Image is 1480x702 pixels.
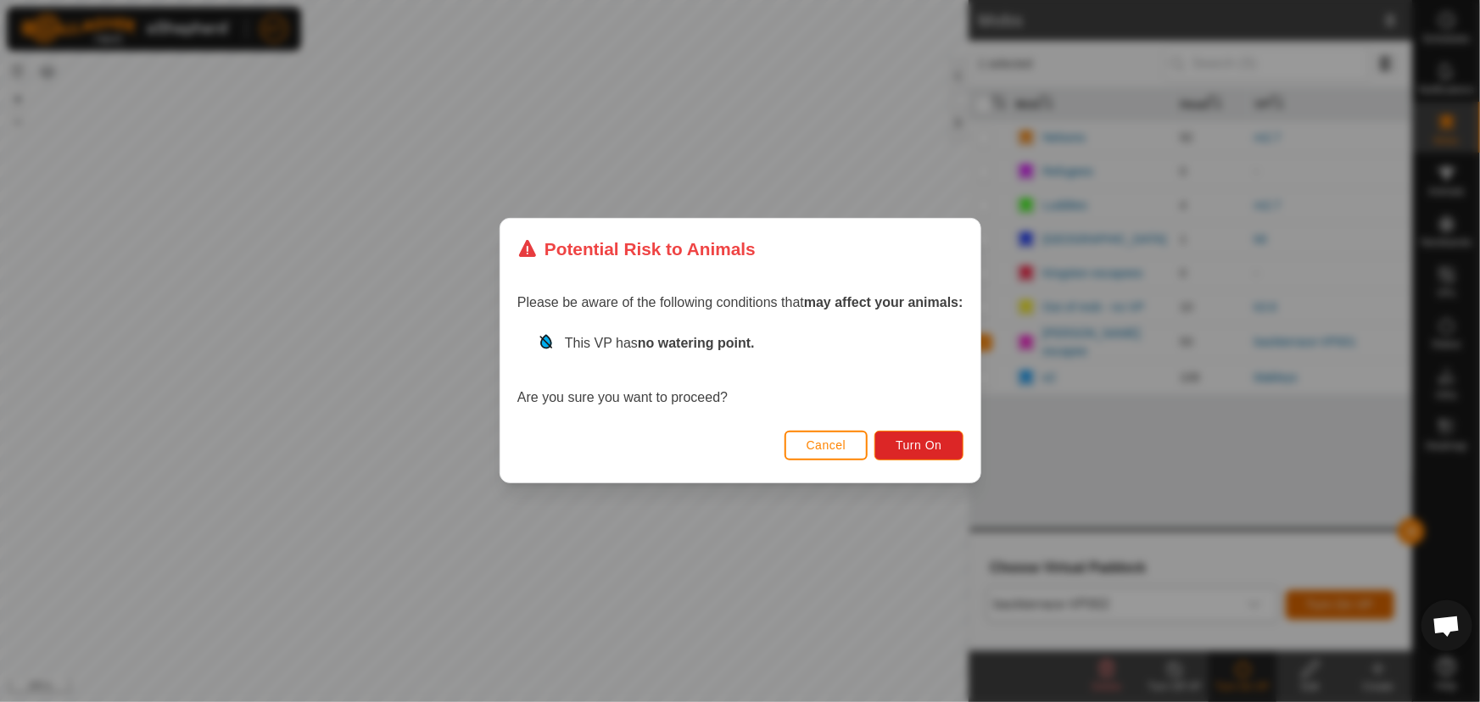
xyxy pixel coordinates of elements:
strong: may affect your animals: [804,296,963,310]
button: Cancel [784,431,868,460]
a: Open chat [1421,600,1472,651]
span: Turn On [896,439,941,453]
div: Are you sure you want to proceed? [517,334,963,409]
div: Potential Risk to Animals [517,236,756,262]
span: This VP has [565,337,755,351]
span: Cancel [806,439,846,453]
button: Turn On [874,431,963,460]
span: Please be aware of the following conditions that [517,296,963,310]
strong: no watering point. [638,337,755,351]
